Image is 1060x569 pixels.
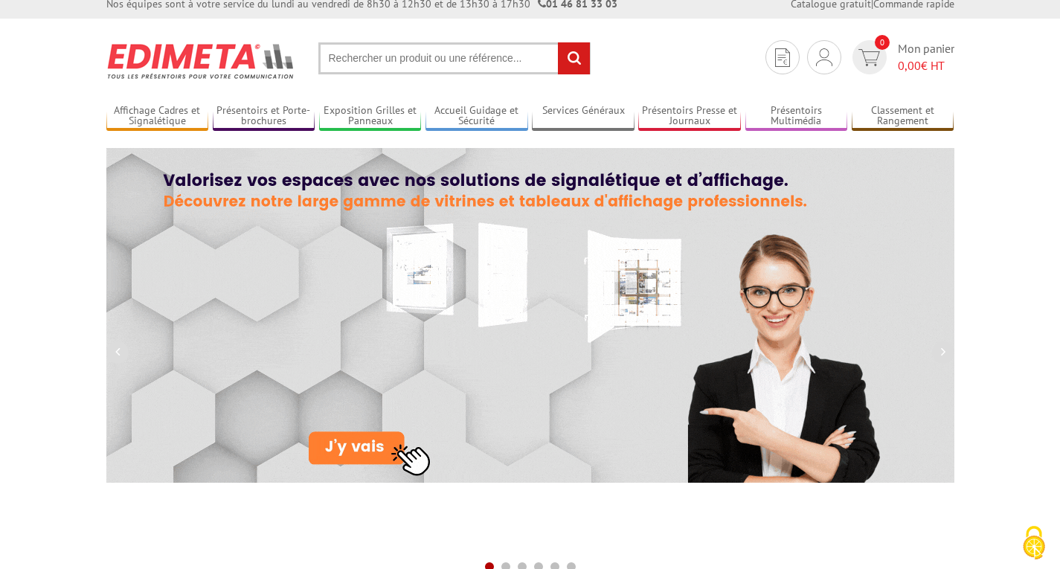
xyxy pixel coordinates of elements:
[816,48,832,66] img: devis rapide
[898,58,921,73] span: 0,00
[898,57,954,74] span: € HT
[638,104,741,129] a: Présentoirs Presse et Journaux
[319,104,422,129] a: Exposition Grilles et Panneaux
[532,104,635,129] a: Services Généraux
[898,40,954,74] span: Mon panier
[1008,518,1060,569] button: Cookies (fenêtre modale)
[558,42,590,74] input: rechercher
[775,48,790,67] img: devis rapide
[849,40,954,74] a: devis rapide 0 Mon panier 0,00€ HT
[1015,524,1053,562] img: Cookies (fenêtre modale)
[858,49,880,66] img: devis rapide
[745,104,848,129] a: Présentoirs Multimédia
[425,104,528,129] a: Accueil Guidage et Sécurité
[106,33,296,89] img: Présentoir, panneau, stand - Edimeta - PLV, affichage, mobilier bureau, entreprise
[106,104,209,129] a: Affichage Cadres et Signalétique
[852,104,954,129] a: Classement et Rangement
[213,104,315,129] a: Présentoirs et Porte-brochures
[875,35,890,50] span: 0
[318,42,591,74] input: Rechercher un produit ou une référence...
